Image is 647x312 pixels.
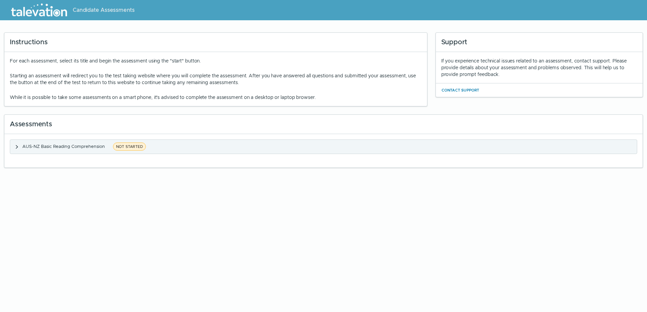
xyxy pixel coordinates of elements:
p: While it is possible to take some assessments on a smart phone, it's advised to complete the asse... [10,94,422,101]
div: Instructions [4,33,427,52]
div: For each assessment, select its title and begin the assessment using the "start" button. [10,57,422,101]
div: Assessments [4,115,643,134]
div: If you experience technical issues related to an assessment, contact support. Please provide deta... [441,57,637,78]
p: Starting an assessment will redirect you to the test taking website where you will complete the a... [10,72,422,86]
span: Help [35,5,45,11]
button: Contact Support [441,86,480,94]
span: Candidate Assessments [73,6,135,14]
img: Talevation_Logo_Transparent_white.png [8,2,70,19]
div: Support [436,33,643,52]
span: NOT STARTED [113,142,146,151]
span: AUS-NZ Basic Reading Comprehension [22,144,105,149]
button: AUS-NZ Basic Reading ComprehensionNOT STARTED [10,140,637,154]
